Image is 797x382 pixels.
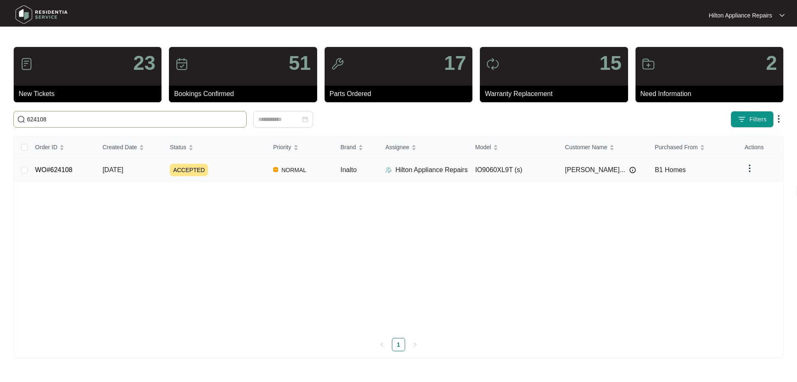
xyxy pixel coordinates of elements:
[408,338,422,351] li: Next Page
[749,115,767,124] span: Filters
[170,164,208,176] span: ACCEPTED
[29,136,96,158] th: Order ID
[738,136,783,158] th: Actions
[375,338,389,351] button: left
[485,89,628,99] p: Warranty Replacement
[385,167,392,173] img: Assigner Icon
[469,158,558,182] td: IO9060XL9T (s)
[340,166,357,173] span: Inalto
[103,166,123,173] span: [DATE]
[413,342,418,347] span: right
[731,111,774,128] button: filter iconFilters
[17,115,25,123] img: search-icon
[331,57,344,71] img: icon
[780,13,785,17] img: dropdown arrow
[20,57,33,71] img: icon
[469,136,558,158] th: Model
[170,143,186,152] span: Status
[774,114,784,124] img: dropdown arrow
[599,53,621,73] p: 15
[379,342,384,347] span: left
[288,53,310,73] p: 51
[278,165,310,175] span: NORMAL
[96,136,163,158] th: Created Date
[709,11,772,20] p: Hilton Appliance Repairs
[395,165,467,175] p: Hilton Appliance Repairs
[392,338,405,351] li: 1
[629,167,636,173] img: Info icon
[486,57,499,71] img: icon
[273,143,291,152] span: Priority
[475,143,491,152] span: Model
[648,136,738,158] th: Purchased From
[35,166,73,173] a: WO#624108
[745,163,755,173] img: dropdown arrow
[27,115,243,124] input: Search by Order Id, Assignee Name, Customer Name, Brand and Model
[175,57,188,71] img: icon
[558,136,648,158] th: Customer Name
[642,57,655,71] img: icon
[133,53,155,73] p: 23
[655,143,697,152] span: Purchased From
[35,143,58,152] span: Order ID
[273,167,278,172] img: Vercel Logo
[565,143,607,152] span: Customer Name
[266,136,334,158] th: Priority
[655,166,686,173] span: B1 Homes
[444,53,466,73] p: 17
[163,136,266,158] th: Status
[641,89,783,99] p: Need Information
[19,89,161,99] p: New Tickets
[12,2,71,27] img: residentia service logo
[340,143,356,152] span: Brand
[385,143,409,152] span: Assignee
[334,136,379,158] th: Brand
[766,53,777,73] p: 2
[392,338,405,351] a: 1
[408,338,422,351] button: right
[174,89,317,99] p: Bookings Confirmed
[375,338,389,351] li: Previous Page
[738,115,746,123] img: filter icon
[330,89,472,99] p: Parts Ordered
[103,143,137,152] span: Created Date
[565,165,625,175] span: [PERSON_NAME]...
[379,136,468,158] th: Assignee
